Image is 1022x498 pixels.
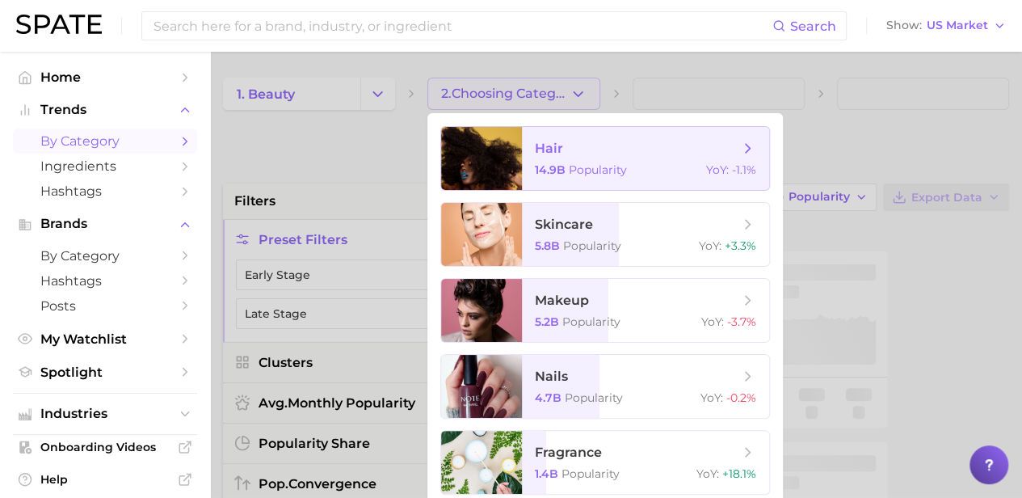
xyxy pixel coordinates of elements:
[13,268,197,293] a: Hashtags
[40,248,170,264] span: by Category
[13,179,197,204] a: Hashtags
[886,21,922,30] span: Show
[535,369,568,384] span: nails
[535,314,559,329] span: 5.2b
[40,298,170,314] span: Posts
[535,217,593,232] span: skincare
[563,238,621,253] span: Popularity
[40,440,170,454] span: Onboarding Videos
[40,184,170,199] span: Hashtags
[40,158,170,174] span: Ingredients
[561,466,620,481] span: Popularity
[699,238,721,253] span: YoY :
[40,273,170,289] span: Hashtags
[562,314,620,329] span: Popularity
[535,293,589,308] span: makeup
[882,15,1010,36] button: ShowUS Market
[13,212,197,236] button: Brands
[13,360,197,385] a: Spotlight
[13,467,197,492] a: Help
[13,129,197,154] a: by Category
[40,217,170,231] span: Brands
[13,65,197,90] a: Home
[152,12,772,40] input: Search here for a brand, industry, or ingredient
[535,238,560,253] span: 5.8b
[700,390,723,405] span: YoY :
[535,466,558,481] span: 1.4b
[725,238,756,253] span: +3.3%
[16,15,102,34] img: SPATE
[535,445,602,460] span: fragrance
[569,162,627,177] span: Popularity
[40,472,170,487] span: Help
[40,133,170,149] span: by Category
[726,390,756,405] span: -0.2%
[13,154,197,179] a: Ingredients
[535,162,566,177] span: 14.9b
[40,70,170,85] span: Home
[13,98,197,122] button: Trends
[535,141,563,156] span: hair
[722,466,756,481] span: +18.1%
[40,103,170,117] span: Trends
[13,327,197,352] a: My Watchlist
[701,314,724,329] span: YoY :
[732,162,756,177] span: -1.1%
[790,19,836,34] span: Search
[727,314,756,329] span: -3.7%
[927,21,988,30] span: US Market
[13,435,197,459] a: Onboarding Videos
[535,390,561,405] span: 4.7b
[40,331,170,347] span: My Watchlist
[40,365,170,380] span: Spotlight
[13,293,197,319] a: Posts
[13,243,197,268] a: by Category
[40,407,170,421] span: Industries
[706,162,729,177] span: YoY :
[13,402,197,426] button: Industries
[696,466,719,481] span: YoY :
[565,390,623,405] span: Popularity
